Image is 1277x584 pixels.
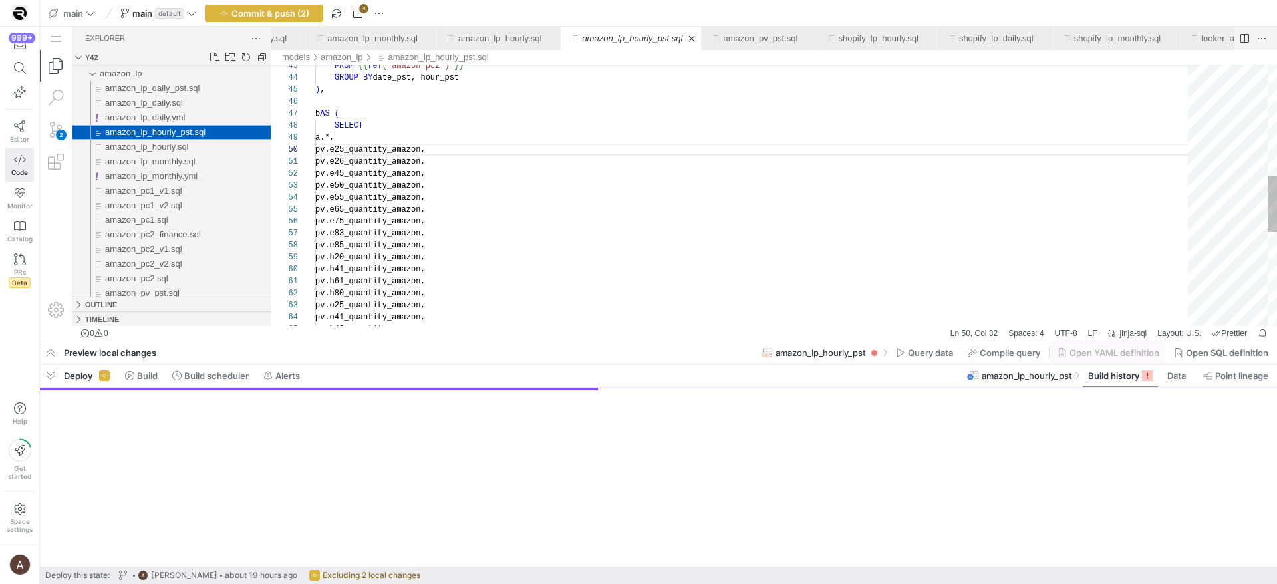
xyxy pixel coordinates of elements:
[65,86,145,96] span: amazon_lp_daily.yml
[5,551,34,579] button: https://lh3.googleusercontent.com/a/AEdFTp4_8LqxRyxVUtC19lo4LS2NU-n5oC7apraV2tR5=s96-c
[51,55,231,69] div: /models/amazon_lp/amazon_lp_daily_pst.sql
[64,370,92,381] span: Deploy
[275,130,386,140] span: pv.e26_quantity_amazon,
[1112,299,1167,314] div: Layout: U.S.
[51,216,231,230] div: /models/amazon_lp/amazon_pc2_v1.sql
[51,172,231,186] div: /models/amazon_lp/amazon_pc1_v2.sql
[14,268,26,276] span: PRs
[51,128,231,142] div: /models/amazon_lp/amazon_lp_monthly.sql
[32,142,231,157] div: amazon_lp_monthly.yml
[1065,299,1078,314] a: Editor Language Status: Formatting, There are multiple formatters for 'jinja-sql' files. One of t...
[243,189,258,201] div: 56
[65,159,142,169] span: amazon_pc1_v1.sql
[5,497,34,539] a: Spacesettings
[963,299,1009,314] div: Spaces: 4
[996,5,1010,19] li: Close (⌘W)
[51,98,231,113] div: /models/amazon_lp/amazon_lp_hourly_pst.sql
[275,154,386,164] span: pv.e50_quantity_amazon,
[65,57,160,67] span: amazon_lp_daily_pst.sql
[9,33,35,43] div: 999+
[1012,299,1041,314] a: UTF-8
[243,45,258,57] div: 44
[645,5,658,19] li: Close (⌘W)
[275,262,386,271] span: pv.h80_quantity_amazon,
[243,261,258,273] div: 62
[115,567,301,584] button: https://lh3.googleusercontent.com/a/AEdFTp4_8LqxRyxVUtC19lo4LS2NU-n5oC7apraV2tR5=s96-c[PERSON_NAM...
[11,417,28,425] span: Help
[7,235,33,243] span: Catalog
[32,259,231,274] div: amazon_pv_pst.sql
[275,274,386,283] span: pv.o25_quantity_amazon,
[65,261,140,271] span: amazon_pv_pst.sql
[119,365,164,387] button: Build
[501,5,520,19] ul: Tab actions
[334,23,449,38] div: /models/amazon_lp/amazon_lp_hourly_pst.sql
[65,144,158,154] span: amazon_lp_monthly.yml
[962,341,1046,364] button: Compile query
[1197,5,1212,19] a: Split Editor Right (⌘\) [⌥] Split Editor Down
[51,186,231,201] div: /models/amazon_lp/amazon_pc1.sql
[200,24,213,37] a: Refresh Explorer
[982,370,1072,381] span: amazon_lp_hourly_pst
[908,347,953,358] span: Query data
[1212,299,1232,314] div: Notifications
[994,5,1012,19] ul: Tab actions
[333,47,419,56] span: date_pst, hour_pst
[243,93,258,105] div: 48
[418,7,502,17] a: amazon_lp_hourly.sql
[275,250,386,259] span: pv.h61_quantity_amazon,
[349,25,449,35] a: amazon_lp_hourly_pst.sql
[1082,365,1159,387] button: Build history
[776,347,866,358] span: amazon_lp_hourly_pst
[1114,299,1165,314] a: Layout: U.S.
[231,38,1237,299] div: amazon_lp_hourly_pst.sql, preview
[642,5,661,19] ul: Tab actions
[9,277,31,288] span: Beta
[65,71,143,81] span: amazon_lp_daily.sql
[45,571,110,580] span: Deploy this state:
[45,5,98,22] button: main
[275,202,386,212] span: pv.e83_quantity_amazon,
[32,186,231,201] div: amazon_pc1.sql
[51,201,231,216] div: /models/amazon_lp/amazon_pc2_finance.sql
[1045,299,1061,314] a: LF
[280,59,285,68] span: ,
[65,247,128,257] span: amazon_pc2.sql
[275,142,386,152] span: pv.e45_quantity_amazon,
[1121,5,1139,19] ul: Tab actions
[209,5,223,19] a: Views and More Actions...
[243,249,258,261] div: 61
[257,365,306,387] button: Alerts
[5,215,34,248] a: Catalog
[281,25,323,35] a: amazon_lp
[51,113,231,128] div: /models/amazon_lp/amazon_lp_hourly.sql
[424,117,425,129] textarea: amazon_lp_hourly_pst.sql, preview
[542,7,642,17] a: amazon_lp_hourly_pst.sql
[905,299,963,314] div: Ln 50, Col 32
[275,214,386,223] span: pv.e85_quantity_amazon,
[1197,365,1274,387] button: Point lineage
[205,5,323,22] button: Commit & push (2)
[5,32,34,56] button: 999+
[65,100,166,110] span: amazon_lp_hourly_pst.sql
[295,94,323,104] span: SELECT
[32,40,231,55] div: amazon_lp
[51,157,231,172] div: /models/amazon_lp/amazon_pc1_v1.sql
[51,69,231,84] div: /models/amazon_lp/amazon_lp_daily.sql
[8,464,31,480] span: Get started
[32,157,231,172] div: amazon_pc1_v1.sql
[295,82,299,92] span: (
[247,5,265,19] ul: Tab actions
[184,370,249,381] span: Build scheduler
[51,245,231,259] div: /models/amazon_lp/amazon_pc2.sql
[249,5,263,19] li: Close (⌘W)
[243,297,258,309] div: 65
[380,5,394,19] li: Close (⌘W)
[32,55,231,69] div: amazon_lp_daily_pst.sql
[5,115,34,148] a: Editor
[7,202,33,210] span: Monitor
[35,299,73,314] div: No Problems
[280,82,289,92] span: AS
[45,285,79,300] h3: Timeline
[243,69,258,81] div: 46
